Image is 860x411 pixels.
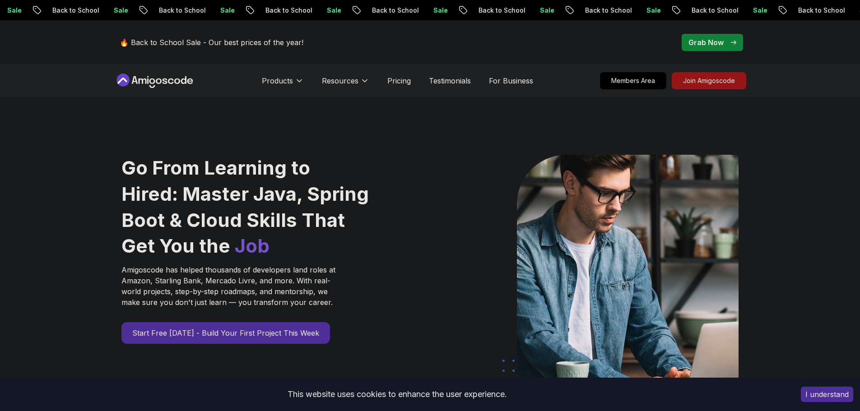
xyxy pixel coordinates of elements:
[120,37,303,48] p: 🔥 Back to School Sale - Our best prices of the year!
[121,155,370,259] h1: Go From Learning to Hired: Master Java, Spring Boot & Cloud Skills That Get You the
[600,72,666,89] a: Members Area
[262,75,293,86] p: Products
[322,75,358,86] p: Resources
[322,75,369,93] button: Resources
[363,6,424,15] p: Back to School
[424,6,453,15] p: Sale
[262,75,304,93] button: Products
[429,75,471,86] a: Testimonials
[530,6,559,15] p: Sale
[256,6,317,15] p: Back to School
[682,6,744,15] p: Back to School
[104,6,133,15] p: Sale
[121,322,330,344] a: Start Free [DATE] - Build Your First Project This Week
[600,73,666,89] p: Members Area
[7,384,787,404] div: This website uses cookies to enhance the user experience.
[801,387,853,402] button: Accept cookies
[517,155,739,387] img: hero
[489,75,533,86] a: For Business
[149,6,211,15] p: Back to School
[688,37,724,48] p: Grab Now
[789,6,850,15] p: Back to School
[744,6,772,15] p: Sale
[469,6,530,15] p: Back to School
[637,6,666,15] p: Sale
[43,6,104,15] p: Back to School
[576,6,637,15] p: Back to School
[317,6,346,15] p: Sale
[672,72,746,89] a: Join Amigoscode
[235,234,270,257] span: Job
[387,75,411,86] a: Pricing
[672,73,746,89] p: Join Amigoscode
[211,6,240,15] p: Sale
[121,264,338,308] p: Amigoscode has helped thousands of developers land roles at Amazon, Starling Bank, Mercado Livre,...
